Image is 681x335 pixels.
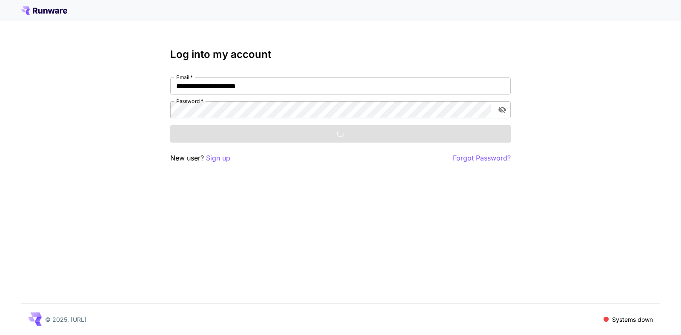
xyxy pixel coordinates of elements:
h3: Log into my account [170,49,511,60]
p: New user? [170,153,230,163]
button: toggle password visibility [495,102,510,117]
label: Password [176,97,203,105]
button: Sign up [206,153,230,163]
p: Systems down [612,315,653,324]
button: Forgot Password? [453,153,511,163]
p: © 2025, [URL] [45,315,86,324]
label: Email [176,74,193,81]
